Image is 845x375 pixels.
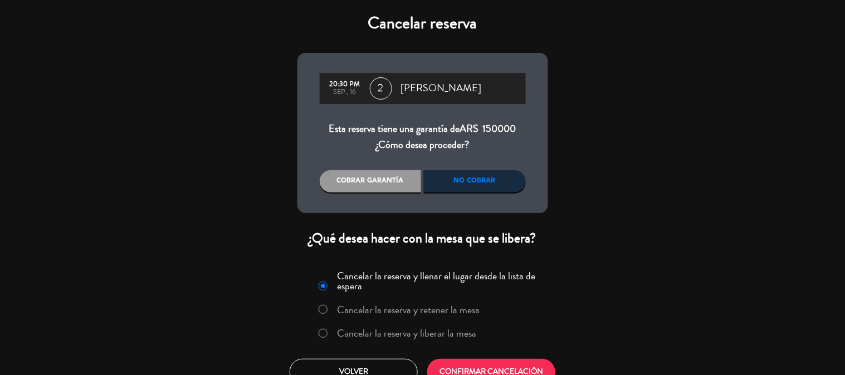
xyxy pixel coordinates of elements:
div: ¿Qué desea hacer con la mesa que se libera? [297,230,548,247]
div: No cobrar [424,170,526,193]
div: Esta reserva tiene una garantía de ¿Cómo desea proceder? [320,121,526,154]
div: 20:30 PM [325,81,364,88]
label: Cancelar la reserva y llenar el lugar desde la lista de espera [337,271,541,291]
div: sep., 16 [325,88,364,96]
div: Cobrar garantía [320,170,422,193]
span: 150000 [483,121,516,136]
label: Cancelar la reserva y liberar la mesa [337,328,476,338]
h4: Cancelar reserva [297,13,548,33]
span: [PERSON_NAME] [401,80,482,97]
span: 2 [370,77,392,100]
label: Cancelar la reserva y retener la mesa [337,305,480,315]
span: ARS [460,121,479,136]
